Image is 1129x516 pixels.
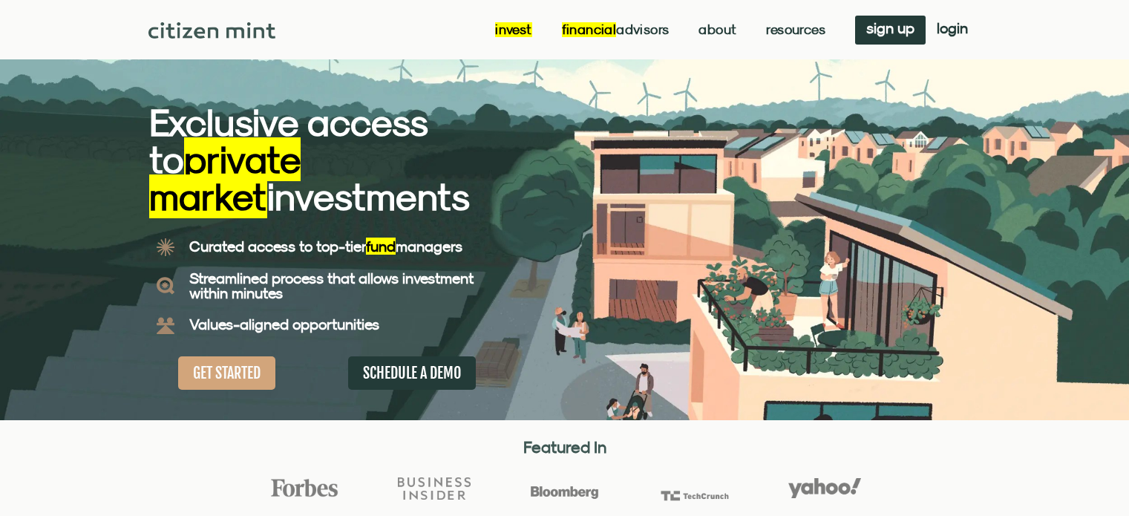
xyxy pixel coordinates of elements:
b: Curated access to top-tier managers [189,238,462,255]
span: GET STARTED [193,364,261,382]
b: Streamlined process that allows investment within minutes [189,270,474,301]
a: login [926,16,979,45]
mark: private [184,137,301,181]
a: SCHEDULE A DEMO [348,356,476,390]
a: sign up [855,16,926,45]
a: Resources [766,22,825,37]
span: login [937,23,968,33]
a: GET STARTED [178,356,275,390]
a: FinancialAdvisors [562,22,670,37]
b: Values-aligned opportunities [189,316,379,333]
a: Invest [495,22,531,37]
a: About [698,22,736,37]
img: Forbes Logo [268,478,341,497]
mark: Financial [562,22,617,37]
strong: Featured In [523,437,606,457]
img: Citizen Mint [148,22,275,39]
span: SCHEDULE A DEMO [363,364,461,382]
h2: Exclusive access to investments [149,104,513,215]
span: sign up [866,23,914,33]
mark: fund [366,238,396,255]
nav: Menu [495,22,825,37]
mark: market [149,174,267,218]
